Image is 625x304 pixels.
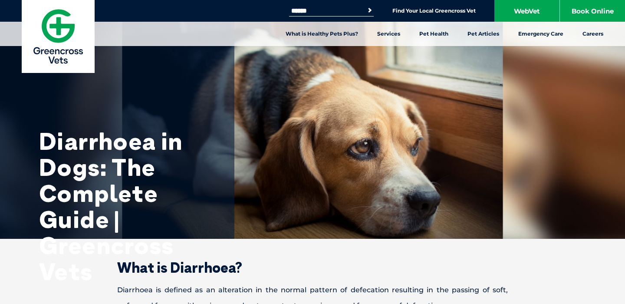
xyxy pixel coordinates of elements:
a: Pet Health [410,22,458,46]
h2: What is Diarrhoea? [87,261,538,274]
a: Find Your Local Greencross Vet [392,7,476,14]
a: Emergency Care [509,22,573,46]
button: Search [365,6,374,15]
a: What is Healthy Pets Plus? [276,22,368,46]
a: Services [368,22,410,46]
a: Pet Articles [458,22,509,46]
a: Careers [573,22,613,46]
h1: Diarrhoea in Dogs: The Complete Guide | Greencross Vets [39,128,213,284]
